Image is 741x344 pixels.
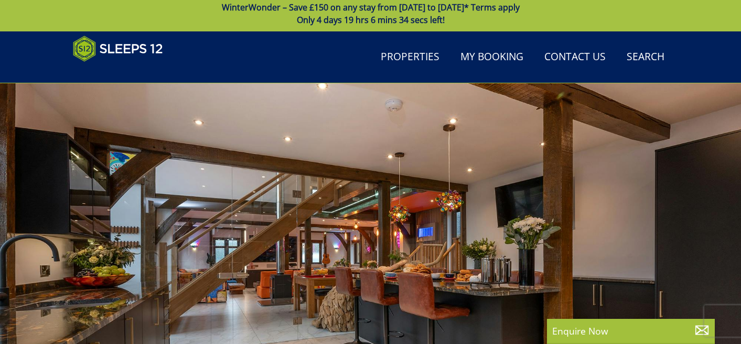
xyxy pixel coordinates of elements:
a: Contact Us [540,46,610,69]
a: Properties [377,46,444,69]
a: Search [622,46,669,69]
p: Enquire Now [552,324,710,338]
span: Only 4 days 19 hrs 6 mins 34 secs left! [297,14,445,26]
a: My Booking [456,46,528,69]
iframe: Customer reviews powered by Trustpilot [68,68,178,77]
img: Sleeps 12 [73,36,163,62]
